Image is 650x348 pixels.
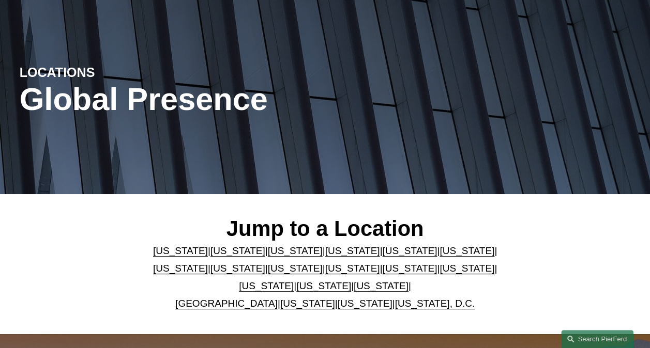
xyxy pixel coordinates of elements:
h2: Jump to a Location [147,216,503,242]
a: [US_STATE] [382,263,437,274]
p: | | | | | | | | | | | | | | | | | | [147,242,503,313]
h4: LOCATIONS [20,65,172,81]
a: [US_STATE] [268,245,323,256]
a: [US_STATE] [239,280,294,291]
a: [US_STATE] [325,263,380,274]
a: [US_STATE] [153,245,208,256]
a: Search this site [561,330,633,348]
a: [US_STATE] [280,298,335,309]
a: [US_STATE] [440,245,494,256]
a: [US_STATE] [354,280,409,291]
a: [US_STATE] [210,245,265,256]
a: [US_STATE] [338,298,392,309]
a: [US_STATE], D.C. [395,298,475,309]
a: [GEOGRAPHIC_DATA] [175,298,278,309]
a: [US_STATE] [153,263,208,274]
a: [US_STATE] [440,263,494,274]
h1: Global Presence [20,81,427,117]
a: [US_STATE] [296,280,351,291]
a: [US_STATE] [325,245,380,256]
a: [US_STATE] [268,263,323,274]
a: [US_STATE] [382,245,437,256]
a: [US_STATE] [210,263,265,274]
